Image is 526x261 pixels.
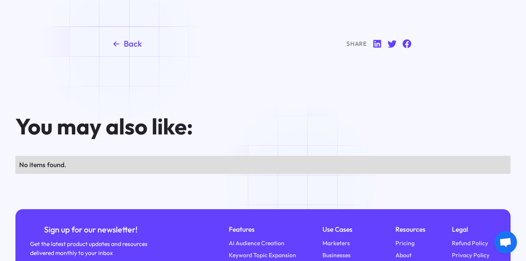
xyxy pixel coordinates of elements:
a: Refund Policy [452,239,488,248]
a: Back [115,38,142,49]
div: Share [347,39,367,48]
p: ‍ [115,5,411,18]
a: AI Audience Creation [229,239,284,248]
div: Back [124,38,142,49]
div: Resources [395,224,426,235]
div: No items found. [19,160,507,170]
h3: You may also like: [15,115,371,138]
a: About [395,251,412,260]
div: Sign up for our newsletter! [30,224,152,235]
a: Pricing [395,239,415,248]
a: Businesses [322,251,351,260]
div: Legal [452,224,496,235]
a: Keyword Topic Expansion [229,251,296,260]
div: Get the latest product updates and resources delivered monthly to your inbox [30,240,152,257]
div: Use Cases [322,224,369,235]
div: Features [229,224,296,235]
div: Open chat [494,231,517,253]
a: Privacy Policy [452,251,490,260]
a: Marketers [322,239,350,248]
